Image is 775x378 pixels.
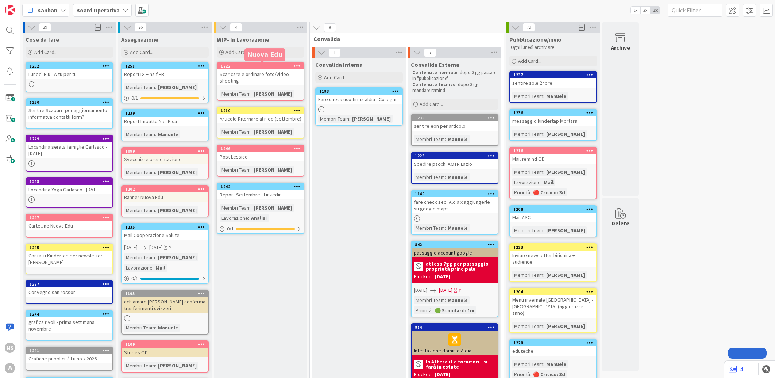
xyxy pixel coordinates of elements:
[512,168,543,176] div: Membri Team
[414,135,445,143] div: Membri Team
[155,206,156,214] span: :
[510,206,596,213] div: 1208
[217,190,304,199] div: Report Settembre - Linkedin
[122,110,208,117] div: 1239
[445,224,446,232] span: :
[124,324,155,332] div: Membri Team
[445,296,446,304] span: :
[424,48,436,57] span: 7
[459,286,461,294] div: Y
[217,69,304,85] div: Scaricare e ordinare foto/video shooting
[420,101,443,107] span: Add Card...
[221,64,304,69] div: 1222
[155,253,156,261] span: :
[26,281,112,297] div: 1227Convegno san rossor
[518,58,541,64] span: Add Card...
[412,70,497,82] p: : dopo 3 gg passare in "pubblicazione"
[169,244,171,251] div: Y
[26,251,112,267] div: Contatti Kindertap per newsletter [PERSON_NAME]
[415,115,498,121] div: 1238
[414,286,427,294] span: [DATE]
[122,63,208,79] div: 1251Report IG + half FB
[122,148,208,154] div: 1099
[315,61,363,68] span: Convalida Interna
[729,365,743,374] a: 4
[650,7,660,14] span: 3x
[523,23,535,32] span: 79
[221,108,304,113] div: 1210
[510,251,596,267] div: Inviare newsletter birichina + audience
[122,297,208,313] div: cchiamare [PERSON_NAME] conferma trasferimenti svizzeri
[316,88,402,104] div: 1193Fare check uso firma aldia - Colleghi
[513,289,596,294] div: 1204
[30,215,112,220] div: 1247
[225,49,249,56] span: Add Card...
[30,136,112,141] div: 1249
[122,154,208,164] div: Svecchiare presentazione
[30,179,112,184] div: 1248
[26,69,112,79] div: Lunedì Blu - A tu per tu
[122,224,208,240] div: 1235Mail Cooperazione Salute
[252,128,294,136] div: [PERSON_NAME]
[217,114,304,123] div: Articolo Ritornare al nido (settembre)
[124,83,155,91] div: Membri Team
[122,110,208,126] div: 1239Report Impatto Nidi Pisa
[149,244,163,251] span: [DATE]
[319,89,402,94] div: 1193
[122,224,208,230] div: 1235
[668,4,722,17] input: Quick Filter...
[30,245,112,250] div: 1245
[544,322,587,330] div: [PERSON_NAME]
[412,159,498,169] div: Spedire pacchi AOTR Lazio
[412,69,458,76] strong: Contenuto normale
[612,219,629,228] div: Delete
[510,289,596,318] div: 1204Menù invernale [GEOGRAPHIC_DATA] - [GEOGRAPHIC_DATA] (aggiornare anno)
[26,99,112,106] div: 1250
[122,274,208,283] div: 0/1
[510,72,596,78] div: 1237
[412,82,497,94] p: : dopo 3 gg mandare remind
[156,206,198,214] div: [PERSON_NAME]
[318,115,349,123] div: Membri Team
[324,23,336,32] span: 8
[544,92,568,100] div: Manuele
[316,95,402,104] div: Fare check uso firma aldia - Colleghi
[412,241,498,257] div: 842passaggio account google
[251,90,252,98] span: :
[122,348,208,357] div: Stories OD
[155,130,156,138] span: :
[248,214,249,222] span: :
[640,7,650,14] span: 2x
[439,286,452,294] span: [DATE]
[125,111,208,116] div: 1239
[156,253,198,261] div: [PERSON_NAME]
[221,184,304,189] div: 1242
[26,287,112,297] div: Convegno san rossor
[414,173,445,181] div: Membri Team
[124,253,155,261] div: Membri Team
[316,88,402,95] div: 1193
[541,178,542,186] span: :
[217,63,304,85] div: 1222Scaricare e ordinare foto/video shooting
[122,192,208,202] div: Banner Nuova Edu
[412,115,498,131] div: 1238sentire eon per articolo
[30,64,112,69] div: 1252
[252,166,294,174] div: [PERSON_NAME]
[30,312,112,317] div: 1244
[26,311,112,333] div: 1244grafica rivoli - prima settimana novembre
[26,142,112,158] div: Locandina serata famiglie Garlasco - [DATE]
[251,166,252,174] span: :
[37,6,57,15] span: Kanban
[510,289,596,295] div: 1204
[432,306,433,314] span: :
[414,296,445,304] div: Membri Team
[125,342,208,347] div: 1109
[249,214,269,222] div: Analisi
[26,36,59,43] span: Cose da fare
[26,135,112,142] div: 1249
[512,271,543,279] div: Membri Team
[513,245,596,250] div: 1233
[26,244,112,267] div: 1245Contatti Kindertap per newsletter [PERSON_NAME]
[324,74,347,81] span: Add Card...
[26,311,112,317] div: 1244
